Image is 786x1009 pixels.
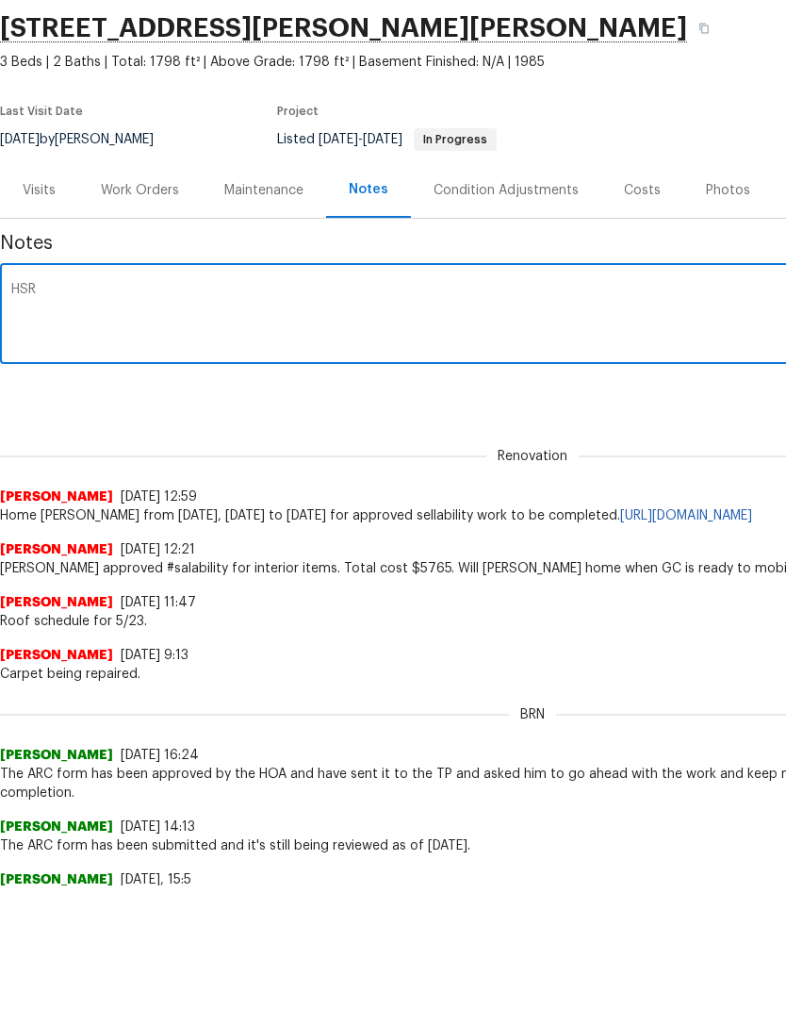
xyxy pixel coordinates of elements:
[509,706,556,725] span: BRN
[687,12,721,46] button: Copy Address
[121,874,191,887] span: [DATE], 15:5
[363,134,402,147] span: [DATE]
[706,182,750,201] div: Photos
[23,182,56,201] div: Visits
[101,182,179,201] div: Work Orders
[486,448,579,467] span: Renovation
[121,821,195,835] span: [DATE] 14:13
[121,544,195,557] span: [DATE] 12:21
[121,750,199,763] span: [DATE] 16:24
[624,182,661,201] div: Costs
[319,134,358,147] span: [DATE]
[277,107,319,118] span: Project
[319,134,402,147] span: -
[349,181,388,200] div: Notes
[434,182,579,201] div: Condition Adjustments
[224,182,303,201] div: Maintenance
[121,597,196,610] span: [DATE] 11:47
[121,650,188,663] span: [DATE] 9:13
[277,134,497,147] span: Listed
[121,491,197,504] span: [DATE] 12:59
[620,510,752,523] a: [URL][DOMAIN_NAME]
[416,135,495,146] span: In Progress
